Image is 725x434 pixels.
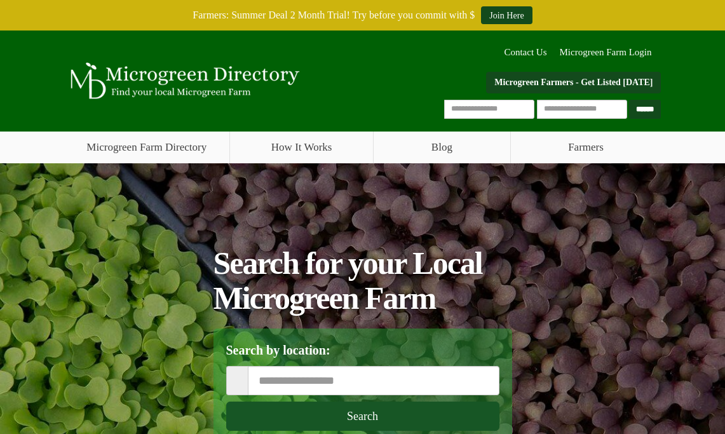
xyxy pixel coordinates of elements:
a: Blog [374,132,510,163]
a: Contact Us [498,46,553,59]
img: Microgreen Directory [64,62,302,99]
i: Use Current Location [613,105,620,114]
a: Microgreen Farm Directory [64,132,230,163]
button: Search [226,402,499,431]
a: Join Here [481,6,532,24]
div: Farmers: Summer Deal 2 Month Trial! Try before you commit with $ [55,6,671,24]
a: How It Works [230,132,373,163]
h1: Search for your Local Microgreen Farm [213,246,512,316]
span: Farmers [511,132,661,163]
a: Microgreen Farm Login [560,46,658,59]
i: Use Current Location [482,374,488,387]
label: Search by location: [226,341,330,360]
a: Microgreen Farmers - Get Listed [DATE] [486,72,661,93]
